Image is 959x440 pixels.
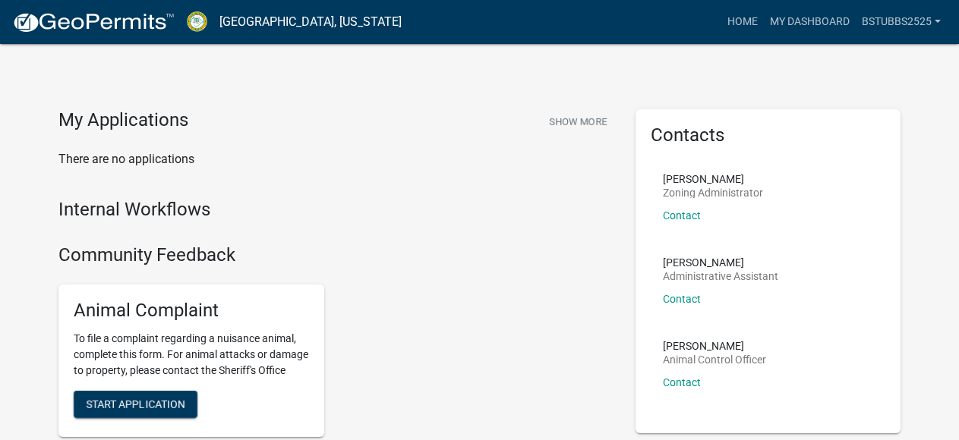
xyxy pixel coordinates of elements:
[663,187,763,198] p: Zoning Administrator
[219,9,402,35] a: [GEOGRAPHIC_DATA], [US_STATE]
[663,376,701,388] a: Contact
[74,391,197,418] button: Start Application
[663,341,766,351] p: [PERSON_NAME]
[58,109,188,132] h4: My Applications
[58,150,613,168] p: There are no applications
[663,257,778,268] p: [PERSON_NAME]
[663,209,701,222] a: Contact
[651,124,886,146] h5: Contacts
[187,11,207,32] img: Crawford County, Georgia
[764,8,856,36] a: My Dashboard
[74,300,309,322] h5: Animal Complaint
[721,8,764,36] a: Home
[663,293,701,305] a: Contact
[543,109,613,134] button: Show More
[58,199,613,221] h4: Internal Workflows
[663,271,778,281] p: Administrative Assistant
[856,8,947,36] a: bstubbs2525
[663,354,766,365] p: Animal Control Officer
[86,398,185,410] span: Start Application
[663,174,763,184] p: [PERSON_NAME]
[74,331,309,379] p: To file a complaint regarding a nuisance animal, complete this form. For animal attacks or damage...
[58,244,613,266] h4: Community Feedback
